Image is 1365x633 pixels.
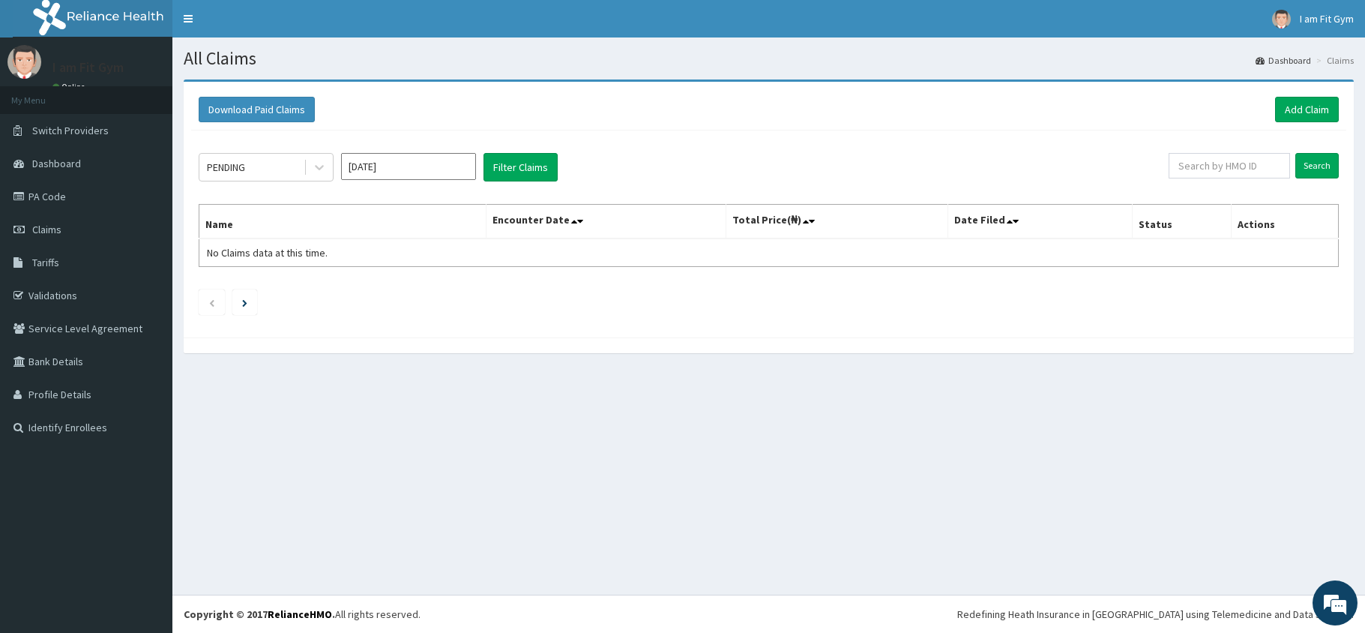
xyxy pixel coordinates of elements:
th: Name [199,205,486,239]
span: Claims [32,223,61,236]
span: Switch Providers [32,124,109,137]
th: Status [1132,205,1231,239]
div: PENDING [207,160,245,175]
span: Tariffs [32,256,59,269]
span: I am Fit Gym [1300,12,1354,25]
a: Add Claim [1275,97,1339,122]
span: Dashboard [32,157,81,170]
input: Search [1295,153,1339,178]
a: Previous page [208,295,215,309]
th: Encounter Date [486,205,726,239]
input: Search by HMO ID [1169,153,1290,178]
img: User Image [7,45,41,79]
th: Actions [1232,205,1339,239]
a: Online [52,82,88,92]
th: Total Price(₦) [726,205,948,239]
strong: Copyright © 2017 . [184,607,335,621]
span: No Claims data at this time. [207,246,328,259]
p: I am Fit Gym [52,61,124,74]
th: Date Filed [948,205,1132,239]
footer: All rights reserved. [172,595,1365,633]
a: RelianceHMO [268,607,332,621]
button: Filter Claims [483,153,558,181]
div: Redefining Heath Insurance in [GEOGRAPHIC_DATA] using Telemedicine and Data Science! [957,607,1354,622]
li: Claims [1313,54,1354,67]
input: Select Month and Year [341,153,476,180]
h1: All Claims [184,49,1354,68]
button: Download Paid Claims [199,97,315,122]
a: Dashboard [1256,54,1311,67]
a: Next page [242,295,247,309]
img: User Image [1272,10,1291,28]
